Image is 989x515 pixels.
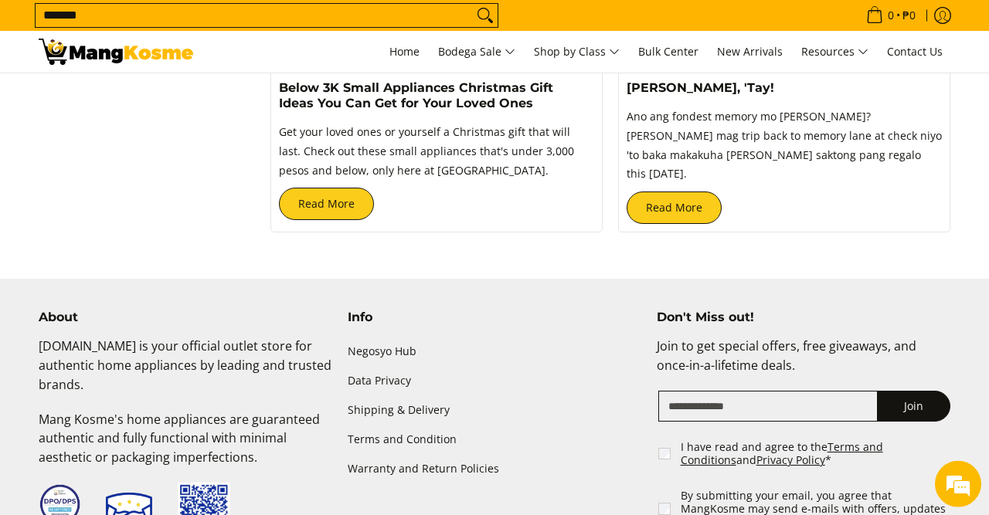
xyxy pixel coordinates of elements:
button: Search [473,4,498,27]
div: Chat with us now [80,86,260,107]
span: We're online! [90,158,213,313]
h4: Info [348,310,641,325]
a: Shipping & Delivery [348,396,641,425]
a: Read More [279,188,374,220]
span: Get your loved ones or yourself a Christmas gift that will last. Check out these small appliances... [279,124,574,178]
a: Contact Us [879,31,950,73]
button: Join [877,391,950,422]
nav: Main Menu [209,31,950,73]
label: I have read and agree to the and * [681,440,952,467]
span: Bulk Center [638,44,698,59]
a: Negosyo Hub [348,337,641,366]
a: [PERSON_NAME], 'Tay! [627,80,774,95]
h4: Don't Miss out! [657,310,950,325]
a: Warranty and Return Policies [348,455,641,484]
a: New Arrivals [709,31,790,73]
span: Bodega Sale [438,42,515,62]
span: 0 [885,10,896,21]
a: Shop by Class [526,31,627,73]
span: Contact Us [887,44,943,59]
h4: About [39,310,332,325]
span: Home [389,44,420,59]
a: Home [382,31,427,73]
p: [DOMAIN_NAME] is your official outlet store for authentic home appliances by leading and trusted ... [39,337,332,409]
span: ₱0 [900,10,918,21]
img: Search: 3 results found for &quot;GRILLER&quot; | Mang Kosme [39,39,193,65]
p: Join to get special offers, free giveaways, and once-in-a-lifetime deals. [657,337,950,391]
a: Privacy Policy [756,452,825,467]
span: Resources [801,42,868,62]
a: Bodega Sale [430,31,523,73]
a: Terms and Conditions [681,439,883,468]
a: Bulk Center [630,31,706,73]
span: New Arrivals [717,44,783,59]
p: Mang Kosme's home appliances are guaranteed authentic and fully functional with minimal aesthetic... [39,410,332,483]
textarea: Type your message and hit 'Enter' [8,347,294,401]
a: Terms and Condition [348,425,641,455]
a: Below 3K Small Appliances Christmas Gift Ideas You Can Get for Your Loved Ones [279,80,553,110]
div: Minimize live chat window [253,8,291,45]
span: Ano ang fondest memory mo [PERSON_NAME]? [PERSON_NAME] mag trip back to memory lane at check niyo... [627,109,942,181]
a: Resources [794,31,876,73]
span: • [862,7,920,24]
span: Shop by Class [534,42,620,62]
a: Data Privacy [348,366,641,395]
a: Read More [627,191,722,224]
